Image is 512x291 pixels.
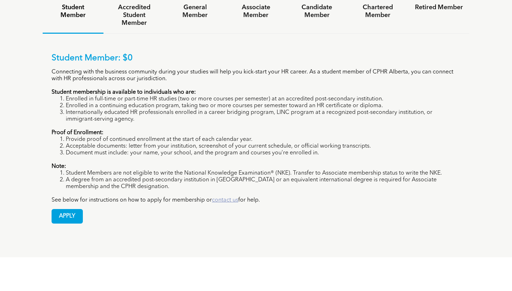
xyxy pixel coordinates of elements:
li: Provide proof of continued enrollment at the start of each calendar year. [66,136,460,143]
h4: Associate Member [232,4,280,19]
li: Acceptable documents: letter from your institution, screenshot of your current schedule, or offic... [66,143,460,150]
a: contact us [212,197,238,203]
strong: Student membership is available to individuals who are: [52,89,196,95]
h4: Candidate Member [293,4,341,19]
h4: Accredited Student Member [110,4,158,27]
h4: Retired Member [415,4,463,11]
p: Connecting with the business community during your studies will help you kick-start your HR caree... [52,69,460,82]
span: APPLY [52,209,82,223]
p: Student Member: $0 [52,53,460,64]
h4: Chartered Member [354,4,402,19]
h4: Student Member [49,4,97,19]
h4: General Member [171,4,219,19]
li: Enrolled in a continuing education program, taking two or more courses per semester toward an HR ... [66,103,460,109]
a: APPLY [52,209,83,224]
strong: Note: [52,164,66,169]
li: A degree from an accredited post-secondary institution in [GEOGRAPHIC_DATA] or an equivalent inte... [66,177,460,190]
li: Internationally educated HR professionals enrolled in a career bridging program, LINC program at ... [66,109,460,123]
strong: Proof of Enrollment: [52,130,103,136]
li: Enrolled in full-time or part-time HR studies (two or more courses per semester) at an accredited... [66,96,460,103]
li: Document must include: your name, your school, and the program and courses you’re enrolled in. [66,150,460,157]
li: Student Members are not eligible to write the National Knowledge Examination® (NKE). Transfer to ... [66,170,460,177]
p: See below for instructions on how to apply for membership or for help. [52,197,460,204]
